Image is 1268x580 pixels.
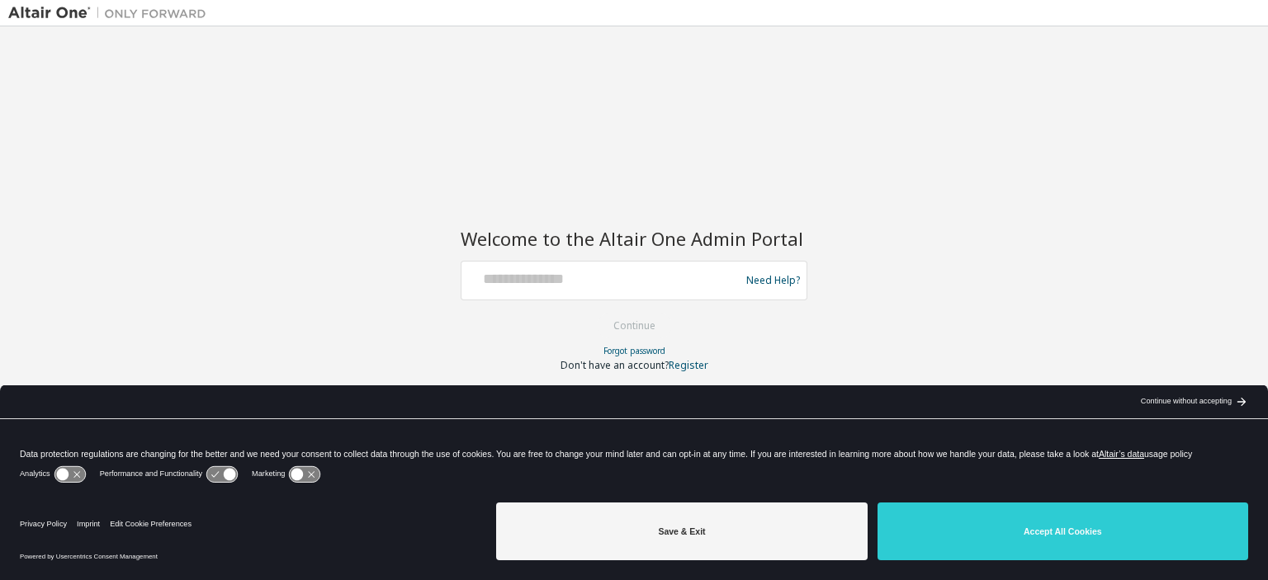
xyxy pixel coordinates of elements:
[561,358,669,372] span: Don't have an account?
[669,358,708,372] a: Register
[746,280,800,281] a: Need Help?
[603,345,665,356] a: Forgot password
[8,5,215,21] img: Altair One
[461,227,807,250] h2: Welcome to the Altair One Admin Portal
